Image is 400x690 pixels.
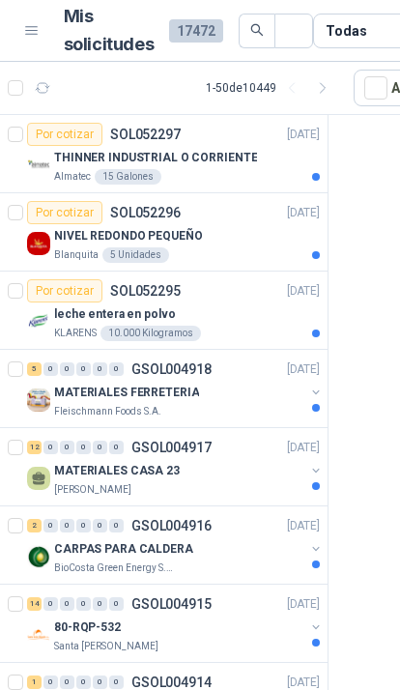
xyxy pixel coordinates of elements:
p: GSOL004917 [131,441,212,454]
div: 0 [109,519,124,532]
div: 0 [60,597,74,611]
div: 10.000 Kilogramos [100,326,201,341]
p: GSOL004918 [131,362,212,376]
div: 0 [109,676,124,689]
img: Company Logo [27,310,50,333]
img: Company Logo [27,545,50,568]
p: [DATE] [287,282,320,301]
div: 12 [27,441,42,454]
p: [DATE] [287,204,320,222]
p: [DATE] [287,126,320,144]
div: 0 [43,597,58,611]
p: GSOL004916 [131,519,212,532]
div: 0 [60,362,74,376]
div: 0 [93,441,107,454]
img: Company Logo [27,154,50,177]
div: 0 [43,441,58,454]
p: Fleischmann Foods S.A. [54,404,161,419]
p: Almatec [54,169,91,185]
p: CARPAS PARA CALDERA [54,540,193,559]
div: 0 [76,441,91,454]
div: 0 [93,676,107,689]
div: 5 Unidades [102,247,169,263]
div: 5 [27,362,42,376]
p: [DATE] [287,360,320,379]
img: Company Logo [27,232,50,255]
h1: Mis solicitudes [64,3,155,59]
div: 0 [60,441,74,454]
a: 12 0 0 0 0 0 GSOL004917[DATE] MATERIALES CASA 23[PERSON_NAME] [27,436,324,498]
div: Por cotizar [27,201,102,224]
img: Company Logo [27,623,50,647]
p: BioCosta Green Energy S.A.S [54,561,176,576]
div: 14 [27,597,42,611]
p: Santa [PERSON_NAME] [54,639,158,654]
div: Todas [326,20,366,42]
div: 0 [93,597,107,611]
p: [DATE] [287,439,320,457]
p: [PERSON_NAME] [54,482,131,498]
p: [DATE] [287,517,320,535]
div: 0 [76,676,91,689]
div: 0 [76,362,91,376]
p: MATERIALES FERRETERIA [54,384,199,402]
div: 0 [76,519,91,532]
a: 5 0 0 0 0 0 GSOL004918[DATE] Company LogoMATERIALES FERRETERIAFleischmann Foods S.A. [27,358,324,419]
div: 0 [43,676,58,689]
div: 0 [93,362,107,376]
div: 1 [27,676,42,689]
div: Por cotizar [27,123,102,146]
span: search [250,23,264,37]
p: KLARENS [54,326,97,341]
img: Company Logo [27,388,50,412]
p: NIVEL REDONDO PEQUEÑO [54,227,202,245]
div: 0 [109,362,124,376]
div: 0 [93,519,107,532]
div: 0 [76,597,91,611]
p: leche entera en polvo [54,305,175,324]
p: SOL052297 [110,128,181,141]
div: 0 [60,519,74,532]
p: SOL052295 [110,284,181,298]
p: [DATE] [287,595,320,614]
span: 17472 [169,19,223,43]
div: 0 [109,441,124,454]
div: Por cotizar [27,279,102,302]
p: SOL052296 [110,206,181,219]
p: Blanquita [54,247,99,263]
div: 0 [60,676,74,689]
div: 1 - 50 de 10449 [206,72,338,103]
p: THINNER INDUSTRIAL O CORRIENTE [54,149,257,167]
div: 0 [43,519,58,532]
p: MATERIALES CASA 23 [54,462,180,480]
div: 15 Galones [95,169,161,185]
div: 2 [27,519,42,532]
a: 14 0 0 0 0 0 GSOL004915[DATE] Company Logo80-RQP-532Santa [PERSON_NAME] [27,592,324,654]
p: GSOL004915 [131,597,212,611]
p: GSOL004914 [131,676,212,689]
p: 80-RQP-532 [54,618,121,637]
a: 2 0 0 0 0 0 GSOL004916[DATE] Company LogoCARPAS PARA CALDERABioCosta Green Energy S.A.S [27,514,324,576]
div: 0 [109,597,124,611]
div: 0 [43,362,58,376]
